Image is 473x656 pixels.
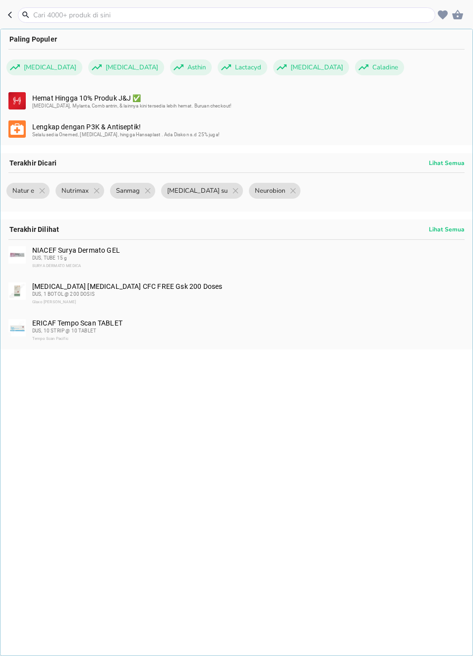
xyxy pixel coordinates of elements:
span: Selalu sedia Onemed, [MEDICAL_DATA], hingga Hansaplast . Ada Diskon s.d 25% juga! [32,132,220,137]
span: Glaxo [PERSON_NAME] [32,300,76,304]
span: Neurobion [249,183,291,199]
span: DUS, 1 BOTOL @ 200 DOSIS [32,291,95,297]
span: DUS, 10 STRIP @ 10 TABLET [32,328,96,333]
div: Terakhir Dicari [0,153,473,173]
span: [MEDICAL_DATA] su [161,183,234,199]
img: 912b5eae-79d3-4747-a2ee-fd2e70673e18.svg [8,92,26,109]
span: Tempo Scan Pacific [32,336,68,341]
div: Paling Populer [0,29,473,49]
div: ERICAF Tempo Scan TABLET [32,319,464,343]
span: Lactacyd [229,59,267,75]
div: [MEDICAL_DATA] [MEDICAL_DATA] CFC FREE Gsk 200 Doses [32,282,464,306]
span: Asthin [181,59,212,75]
div: Lengkap dengan P3K & Antiseptik! [32,123,464,139]
div: [MEDICAL_DATA] [273,59,349,75]
span: Caladine [366,59,404,75]
div: Natur e [6,183,50,199]
span: [MEDICAL_DATA] [100,59,164,75]
span: Sanmag [110,183,146,199]
div: Sanmag [110,183,155,199]
span: Nutrimax [56,183,95,199]
span: [MEDICAL_DATA] [285,59,349,75]
div: NIACEF Surya Dermato GEL [32,246,464,270]
span: Natur e [6,183,40,199]
span: DUS, TUBE 15 g [32,255,67,261]
div: Caladine [355,59,404,75]
p: Lihat Semua [429,159,465,167]
span: SURYA DERMATO MEDICA [32,264,81,268]
div: Terakhir Dilihat [0,219,473,239]
input: Cari 4000+ produk di sini [32,10,433,20]
div: [MEDICAL_DATA] [6,59,82,75]
div: Hemat Hingga 10% Produk J&J ✅ [32,94,464,110]
span: [MEDICAL_DATA] [18,59,82,75]
div: [MEDICAL_DATA] su [161,183,243,199]
div: Nutrimax [56,183,104,199]
div: [MEDICAL_DATA] [88,59,164,75]
p: Lihat Semua [429,225,465,233]
img: b4dbc6bd-13c0-48bd-bda2-71397b69545d.svg [8,120,26,138]
div: Lactacyd [218,59,267,75]
span: [MEDICAL_DATA], Mylanta, Combantrin, & lainnya kini tersedia lebih hemat. Buruan checkout! [32,103,232,109]
div: Asthin [170,59,212,75]
div: Neurobion [249,183,300,199]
